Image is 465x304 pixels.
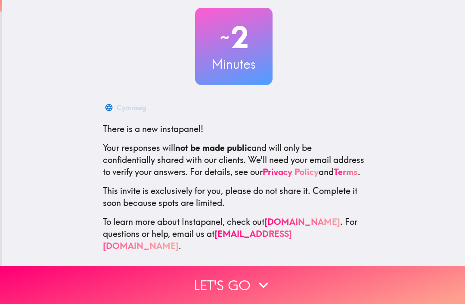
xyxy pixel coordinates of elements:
div: Cymraeg [117,101,146,114]
p: This invite is exclusively for you, please do not share it. Complete it soon because spots are li... [103,185,365,209]
b: not be made public [175,142,251,153]
p: To learn more about Instapanel, check out . For questions or help, email us at . [103,216,365,252]
a: [DOMAIN_NAME] [264,216,340,227]
a: Privacy Policy [263,166,319,177]
h2: 2 [195,20,273,55]
span: ~ [219,25,231,50]
a: [EMAIL_ADDRESS][DOMAIN_NAME] [103,228,292,251]
a: Terms [334,166,358,177]
h3: Minutes [195,55,273,73]
span: There is a new instapanel! [103,123,203,134]
p: Your responses will and will only be confidentially shared with our clients. We'll need your emai... [103,142,365,178]
button: Cymraeg [103,99,150,116]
